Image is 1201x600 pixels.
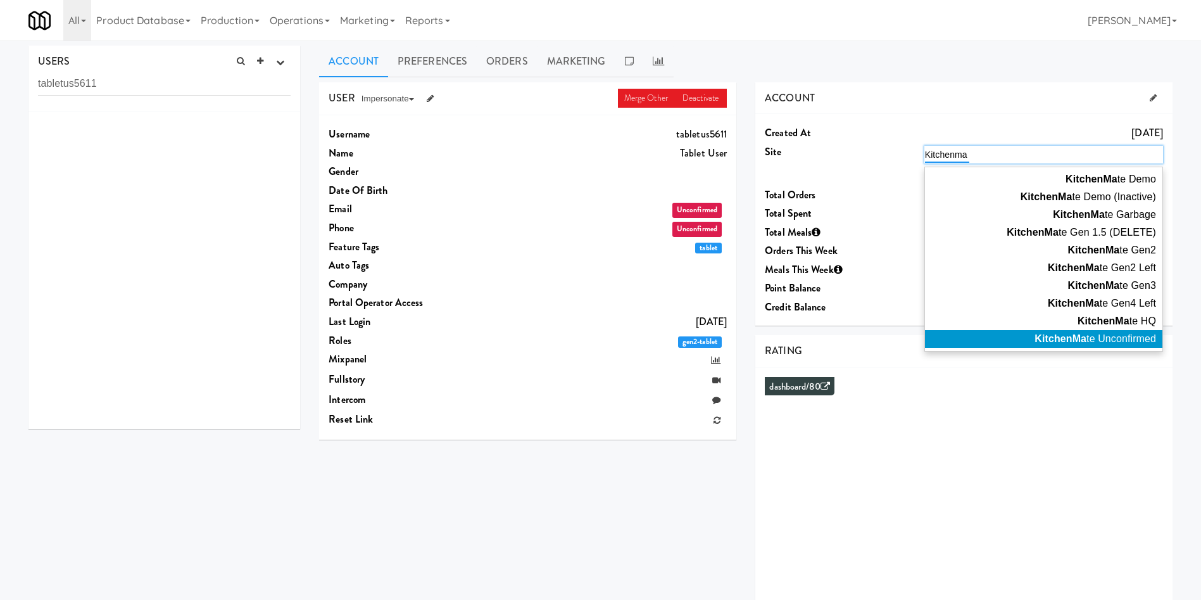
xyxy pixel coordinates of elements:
[676,89,727,108] a: Deactivate
[765,91,815,105] span: ACCOUNT
[672,222,722,237] span: Unconfirmed
[618,89,676,108] a: Merge Other
[329,144,488,163] dt: Name
[329,219,488,238] dt: Phone
[765,279,924,298] dt: Point Balance
[925,295,1162,312] li: KitchenMate Gen4 Left
[1048,298,1100,309] em: KitchenMa
[765,124,924,143] dt: Created at
[1034,333,1156,344] span: te Unconfirmed
[477,46,538,77] a: Orders
[38,54,70,68] span: USERS
[329,275,488,294] dt: Company
[765,298,924,317] dt: Credit Balance
[1048,262,1156,273] span: te Gen2 Left
[672,203,722,218] span: Unconfirmed
[769,380,829,393] a: dashboard/80
[765,186,924,205] dt: Total Orders
[329,238,488,257] dt: Feature Tags
[1068,245,1156,255] span: te Gen2
[925,277,1162,295] li: KitchenMate Gen3
[924,124,1163,143] dd: [DATE]
[488,144,727,163] dd: Tablet User
[678,336,722,348] span: gen2-tablet
[925,241,1162,259] li: KitchenMate Gen2
[1078,316,1129,326] em: KitchenMa
[329,331,488,350] dt: Roles
[1053,209,1105,220] em: KitchenMa
[388,46,477,77] a: Preferences
[329,125,488,144] dt: Username
[925,170,1162,188] li: KitchenMate Demo
[1021,191,1156,202] span: te Demo (Inactive)
[1068,280,1120,291] em: KitchenMa
[1068,245,1120,255] em: KitchenMa
[355,89,420,108] button: Impersonate
[765,223,924,242] dt: Total Meals
[28,10,51,32] img: Micromart
[329,312,488,331] dt: Last login
[1068,280,1156,291] span: te Gen3
[1007,227,1156,238] span: te Gen 1.5 (DELETE)
[765,241,924,260] dt: Orders This Week
[925,312,1162,330] li: KitchenMate HQ
[329,91,355,105] span: USER
[1021,191,1072,202] em: KitchenMa
[925,330,1162,348] li: KitchenMate Unconfirmed
[695,243,722,254] span: tablet
[925,188,1162,206] li: KitchenMate Demo (Inactive)
[38,72,291,96] input: Search user
[329,200,488,219] dt: Email
[329,181,488,200] dt: Date Of Birth
[329,162,488,181] dt: Gender
[1034,333,1086,344] em: KitchenMa
[488,312,727,331] dd: [DATE]
[1007,227,1059,238] em: KitchenMa
[1053,209,1156,220] span: te Garbage
[765,260,924,279] dt: Meals This Week
[1048,298,1156,309] span: te Gen4 Left
[925,259,1162,277] li: KitchenMate Gen2 Left
[925,146,969,163] input: Enter Account Site
[329,350,488,369] dt: Mixpanel
[765,143,924,162] dt: Site
[329,256,488,275] dt: Auto Tags
[329,390,488,409] dt: Intercom
[538,46,615,77] a: Marketing
[1066,174,1156,184] span: te Demo
[1048,262,1100,273] em: KitchenMa
[1078,316,1156,326] span: te HQ
[488,125,727,144] dd: tabletus5611
[329,410,488,429] dt: Reset link
[319,46,388,77] a: Account
[1066,174,1117,184] em: KitchenMa
[765,204,924,223] dt: Total Spent
[329,293,488,312] dt: Portal Operator Access
[765,343,802,358] span: RATING
[925,206,1162,224] li: KitchenMate Garbage
[329,370,488,389] dt: Fullstory
[925,224,1162,241] li: KitchenMate Gen 1.5 (DELETE)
